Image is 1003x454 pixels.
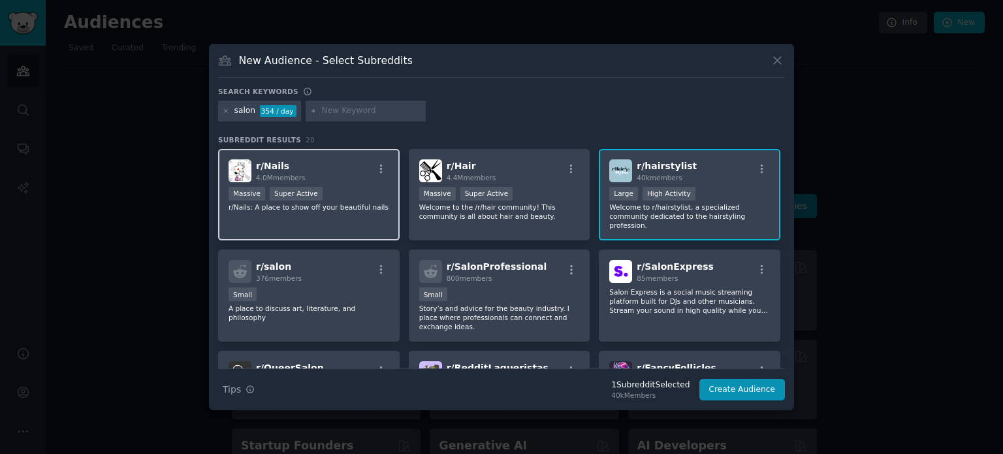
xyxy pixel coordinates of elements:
span: r/ salon [256,261,291,272]
span: r/ SalonProfessional [447,261,547,272]
img: hairstylist [609,159,632,182]
p: Welcome to r/hairstylist, a specialized community dedicated to the hairstyling profession. [609,203,770,230]
span: r/ RedditLaqueristas [447,363,549,373]
div: Massive [419,187,456,201]
div: Small [229,287,257,301]
span: r/ QueerSalon [256,363,324,373]
div: salon [234,105,256,117]
span: 20 [306,136,315,144]
span: Tips [223,383,241,397]
div: Super Active [460,187,513,201]
p: Welcome to the /r/hair community! This community is all about hair and beauty. [419,203,580,221]
button: Create Audience [699,379,786,401]
div: Large [609,187,638,201]
span: 4.4M members [447,174,496,182]
p: Salon Express is a social music streaming platform built for DJs and other musicians. Stream your... [609,287,770,315]
div: Super Active [270,187,323,201]
span: 85 members [637,274,678,282]
img: Nails [229,159,251,182]
input: New Keyword [322,105,421,117]
p: Story’s and advice for the beauty industry. I place where professionals can connect and exchange ... [419,304,580,331]
img: RedditLaqueristas [419,361,442,384]
h3: New Audience - Select Subreddits [239,54,413,67]
span: r/ SalonExpress [637,261,714,272]
span: r/ FancyFollicles [637,363,716,373]
div: 40k Members [611,391,690,400]
span: r/ hairstylist [637,161,697,171]
span: 40k members [637,174,682,182]
div: 1 Subreddit Selected [611,380,690,391]
div: High Activity [643,187,695,201]
div: Small [419,287,447,301]
img: FancyFollicles [609,361,632,384]
p: r/Nails: A place to show off your beautiful nails [229,203,389,212]
div: Massive [229,187,265,201]
span: r/ Nails [256,161,289,171]
div: 354 / day [260,105,296,117]
img: Hair [419,159,442,182]
span: 376 members [256,274,302,282]
img: QueerSalon [229,361,251,384]
span: Subreddit Results [218,135,301,144]
span: r/ Hair [447,161,476,171]
span: 800 members [447,274,492,282]
h3: Search keywords [218,87,298,96]
p: A place to discuss art, literature, and philosophy [229,304,389,322]
span: 4.0M members [256,174,306,182]
button: Tips [218,378,259,401]
img: SalonExpress [609,260,632,283]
